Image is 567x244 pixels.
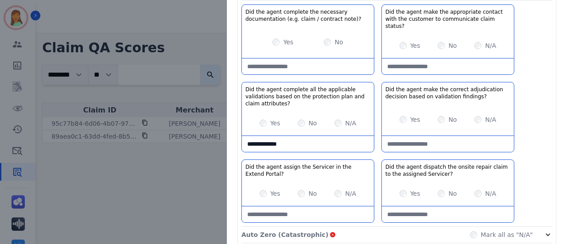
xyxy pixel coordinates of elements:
label: Yes [283,38,293,46]
label: No [448,115,457,124]
h3: Did the agent dispatch the onsite repair claim to the assigned Servicer? [385,163,510,178]
label: Yes [270,119,280,128]
label: N/A [485,189,496,198]
label: N/A [345,119,356,128]
label: Yes [410,115,420,124]
label: No [448,41,457,50]
h3: Did the agent complete the necessary documentation (e.g. claim / contract note)? [245,8,370,23]
label: No [308,119,317,128]
label: Yes [410,189,420,198]
p: Auto Zero (Catastrophic) [241,230,328,239]
label: N/A [485,115,496,124]
label: N/A [345,189,356,198]
h3: Did the agent complete all the applicable validations based on the protection plan and claim attr... [245,86,370,107]
label: Yes [410,41,420,50]
label: Mark all as "N/A" [481,230,533,239]
label: Yes [270,189,280,198]
h3: Did the agent make the appropriate contact with the customer to communicate claim status? [385,8,510,30]
label: N/A [485,41,496,50]
label: No [308,189,317,198]
label: No [448,189,457,198]
label: No [334,38,343,46]
h3: Did the agent make the correct adjudication decision based on validation findings? [385,86,510,100]
h3: Did the agent assign the Servicer in the Extend Portal? [245,163,370,178]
